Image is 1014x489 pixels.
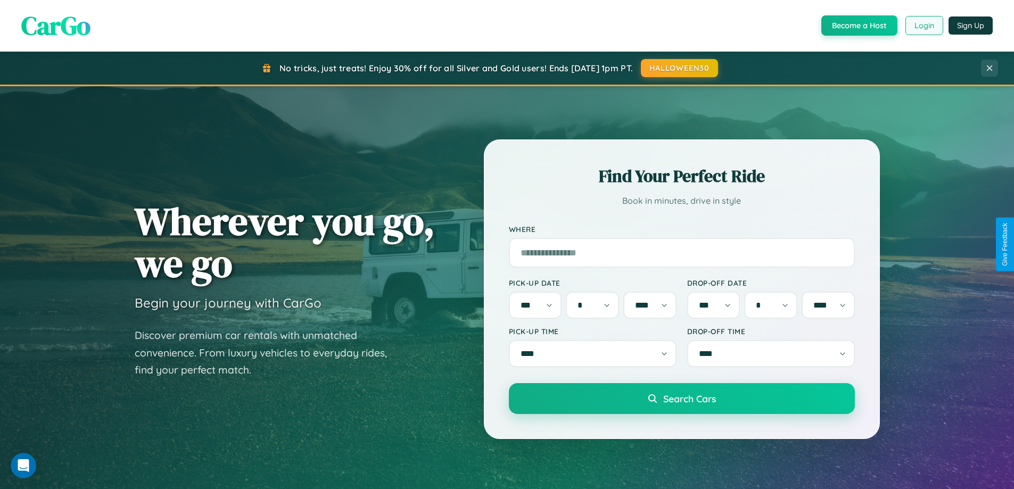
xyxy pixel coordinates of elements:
[821,15,897,36] button: Become a Host
[1001,223,1009,266] div: Give Feedback
[949,16,993,35] button: Sign Up
[663,393,716,404] span: Search Cars
[641,59,718,77] button: HALLOWEEN30
[905,16,943,35] button: Login
[135,295,321,311] h3: Begin your journey with CarGo
[687,278,855,287] label: Drop-off Date
[509,383,855,414] button: Search Cars
[11,453,36,478] iframe: Intercom live chat
[509,327,677,336] label: Pick-up Time
[279,63,633,73] span: No tricks, just treats! Enjoy 30% off for all Silver and Gold users! Ends [DATE] 1pm PT.
[21,8,90,43] span: CarGo
[509,164,855,188] h2: Find Your Perfect Ride
[135,327,401,379] p: Discover premium car rentals with unmatched convenience. From luxury vehicles to everyday rides, ...
[687,327,855,336] label: Drop-off Time
[509,278,677,287] label: Pick-up Date
[135,200,435,284] h1: Wherever you go, we go
[509,193,855,209] p: Book in minutes, drive in style
[509,225,855,234] label: Where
